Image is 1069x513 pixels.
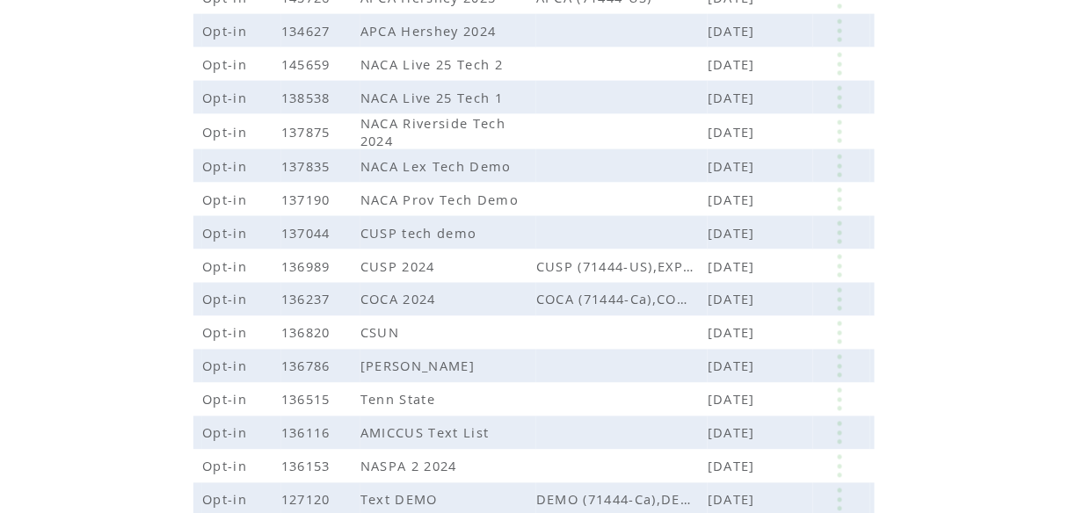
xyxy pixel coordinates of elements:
span: 137190 [281,191,335,208]
span: AMICCUS Text List [360,424,494,442]
span: NACA Lex Tech Demo [360,157,516,175]
span: Opt-in [202,123,251,141]
span: [DATE] [708,291,760,308]
span: CUSP tech demo [360,224,482,242]
span: COCA 2024 [360,291,440,308]
span: Opt-in [202,22,251,40]
span: Opt-in [202,391,251,408]
span: NACA Live 25 Tech 1 [360,89,507,106]
span: NACA Prov Tech Demo [360,191,523,208]
span: [DATE] [708,491,760,509]
span: Opt-in [202,324,251,342]
span: Opt-in [202,358,251,375]
span: Opt-in [202,257,251,275]
span: CUSP 2024 [360,257,440,275]
span: NASPA 2 2024 [360,458,462,475]
span: Opt-in [202,458,251,475]
span: COCA (71444-Ca),COCA (71444-US),EXPLORE (71444-Ca) [536,291,708,308]
span: [PERSON_NAME] [360,358,479,375]
span: NACA Live 25 Tech 2 [360,55,507,73]
span: [DATE] [708,224,760,242]
span: DEMO (71444-Ca),DEMO (71444-US) [536,491,708,509]
span: [DATE] [708,157,760,175]
span: [DATE] [708,391,760,408]
span: Tenn State [360,391,440,408]
span: [DATE] [708,89,760,106]
span: 136820 [281,324,335,342]
span: Opt-in [202,157,251,175]
span: CSUN [360,324,404,342]
span: 136989 [281,257,335,275]
span: CUSP (71444-US),EXPLORE (71444-US) [536,257,708,275]
span: [DATE] [708,22,760,40]
span: NACA Riverside Tech 2024 [360,114,505,149]
span: Opt-in [202,291,251,308]
span: [DATE] [708,123,760,141]
span: 134627 [281,22,335,40]
span: 136515 [281,391,335,408]
span: Opt-in [202,89,251,106]
span: Opt-in [202,424,251,442]
span: 137835 [281,157,335,175]
span: 136786 [281,358,335,375]
span: 145659 [281,55,335,73]
span: Opt-in [202,55,251,73]
span: Opt-in [202,191,251,208]
span: [DATE] [708,55,760,73]
span: Opt-in [202,224,251,242]
span: 137044 [281,224,335,242]
span: [DATE] [708,424,760,442]
span: [DATE] [708,324,760,342]
span: 136237 [281,291,335,308]
span: [DATE] [708,358,760,375]
span: [DATE] [708,191,760,208]
span: 137875 [281,123,335,141]
span: APCA Hershey 2024 [360,22,501,40]
span: [DATE] [708,257,760,275]
span: 136116 [281,424,335,442]
span: 138538 [281,89,335,106]
span: 127120 [281,491,335,509]
span: Opt-in [202,491,251,509]
span: 136153 [281,458,335,475]
span: Text DEMO [360,491,442,509]
span: [DATE] [708,458,760,475]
